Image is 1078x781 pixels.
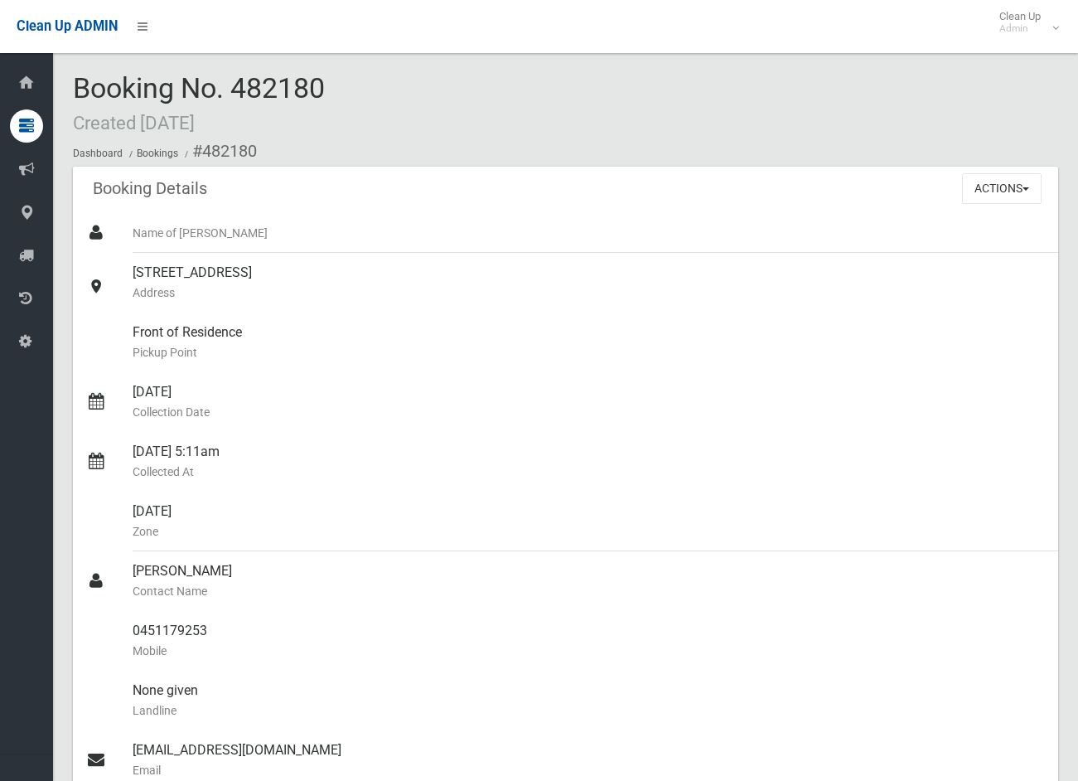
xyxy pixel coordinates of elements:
small: Pickup Point [133,342,1045,362]
div: [STREET_ADDRESS] [133,253,1045,313]
small: Zone [133,521,1045,541]
small: Admin [999,22,1041,35]
div: [PERSON_NAME] [133,551,1045,611]
div: Front of Residence [133,313,1045,372]
li: #482180 [181,136,257,167]
span: Clean Up [991,10,1057,35]
a: Dashboard [73,148,123,159]
div: [DATE] 5:11am [133,432,1045,492]
div: 0451179253 [133,611,1045,671]
div: [DATE] [133,492,1045,551]
small: Email [133,760,1045,780]
small: Contact Name [133,581,1045,601]
div: [DATE] [133,372,1045,432]
small: Collected At [133,462,1045,482]
span: Clean Up ADMIN [17,18,118,34]
small: Created [DATE] [73,112,195,133]
a: Bookings [137,148,178,159]
div: None given [133,671,1045,730]
span: Booking No. 482180 [73,71,325,136]
header: Booking Details [73,172,227,205]
small: Landline [133,701,1045,720]
button: Actions [962,173,1042,204]
small: Mobile [133,641,1045,661]
small: Collection Date [133,402,1045,422]
small: Address [133,283,1045,303]
small: Name of [PERSON_NAME] [133,223,1045,243]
